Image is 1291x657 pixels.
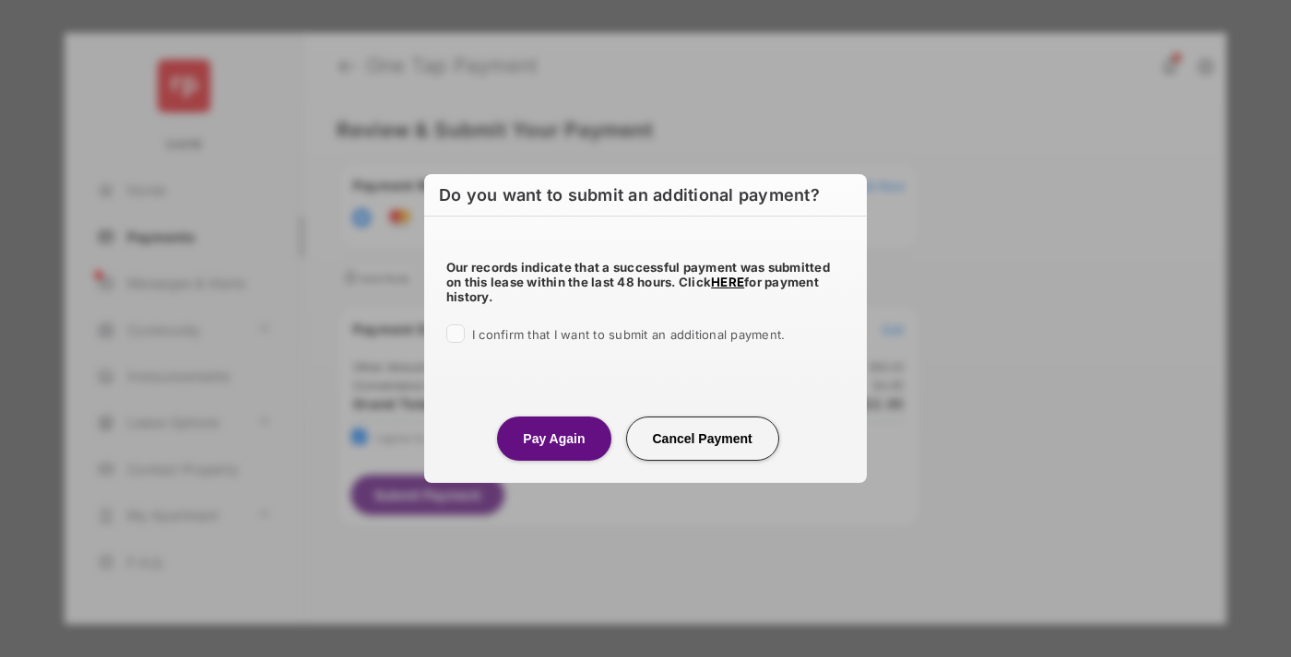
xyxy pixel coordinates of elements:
h5: Our records indicate that a successful payment was submitted on this lease within the last 48 hou... [446,260,845,304]
button: Cancel Payment [626,416,779,461]
button: Pay Again [497,416,610,461]
h2: Do you want to submit an additional payment? [424,174,867,217]
span: I confirm that I want to submit an additional payment. [472,327,785,342]
a: HERE [711,275,744,289]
